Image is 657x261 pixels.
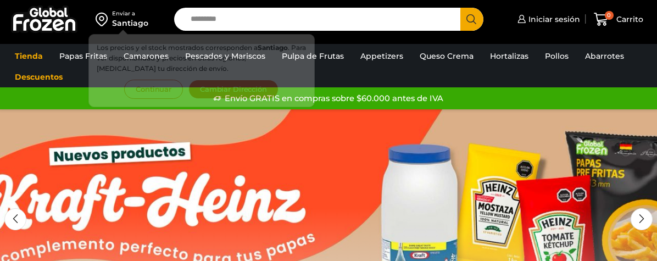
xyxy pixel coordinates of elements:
[97,42,307,74] p: Los precios y el stock mostrados corresponden a . Para ver disponibilidad y precios en otras regi...
[54,46,113,66] a: Papas Fritas
[112,10,148,18] div: Enviar a
[258,43,288,52] strong: Santiago
[188,80,279,99] button: Cambiar Dirección
[460,8,483,31] button: Search button
[591,7,646,32] a: 0 Carrito
[112,18,148,29] div: Santiago
[515,8,580,30] a: Iniciar sesión
[539,46,574,66] a: Pollos
[9,46,48,66] a: Tienda
[614,14,643,25] span: Carrito
[355,46,409,66] a: Appetizers
[124,80,183,99] button: Continuar
[9,66,68,87] a: Descuentos
[414,46,479,66] a: Queso Crema
[96,10,112,29] img: address-field-icon.svg
[605,11,614,20] span: 0
[580,46,630,66] a: Abarrotes
[526,14,580,25] span: Iniciar sesión
[485,46,534,66] a: Hortalizas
